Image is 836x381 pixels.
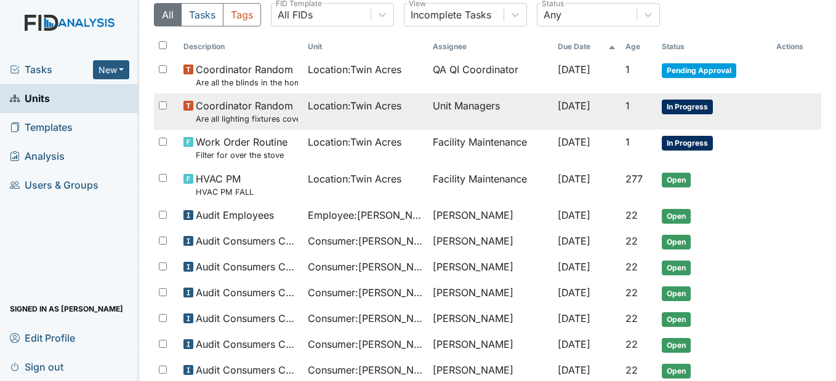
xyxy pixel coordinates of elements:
td: Unit Managers [428,93,553,130]
span: Pending Approval [662,63,736,78]
td: [PERSON_NAME] [428,203,553,229]
span: [DATE] [558,235,590,247]
th: Toggle SortBy [179,36,303,57]
span: Open [662,312,691,327]
th: Toggle SortBy [553,36,621,57]
td: Facility Maintenance [428,130,553,166]
small: Are all the blinds in the home operational and clean? [196,77,299,88]
span: 1 [625,100,630,112]
span: Audit Consumers Charts [196,311,299,326]
span: Location : Twin Acres [308,98,401,113]
span: [DATE] [558,100,590,112]
span: Open [662,364,691,379]
span: Location : Twin Acres [308,171,401,186]
input: Toggle All Rows Selected [159,41,167,49]
span: Analysis [10,147,65,166]
td: [PERSON_NAME] [428,229,553,254]
span: [DATE] [558,338,590,350]
button: All [154,3,182,26]
span: Employee : [PERSON_NAME] [308,208,423,222]
span: Location : Twin Acres [308,135,401,149]
span: Consumer : [PERSON_NAME][GEOGRAPHIC_DATA] [308,337,423,352]
span: 22 [625,338,638,350]
td: [PERSON_NAME] [428,280,553,306]
span: Audit Consumers Charts [196,234,299,248]
span: Audit Employees [196,208,274,222]
span: [DATE] [558,286,590,299]
span: Edit Profile [10,328,75,347]
td: [PERSON_NAME] [428,332,553,358]
span: Consumer : [PERSON_NAME] [308,234,423,248]
button: New [93,60,130,79]
span: 22 [625,364,638,376]
span: Signed in as [PERSON_NAME] [10,299,123,318]
span: In Progress [662,100,713,114]
th: Actions [771,36,821,57]
span: Templates [10,118,73,137]
span: In Progress [662,136,713,151]
span: Work Order Routine Filter for over the stove [196,135,287,161]
th: Assignee [428,36,553,57]
td: [PERSON_NAME] [428,254,553,280]
span: Users & Groups [10,176,98,195]
td: Facility Maintenance [428,167,553,203]
span: Consumer : [PERSON_NAME] [308,285,423,300]
span: Audit Consumers Charts [196,285,299,300]
span: Open [662,286,691,301]
div: All FIDs [278,7,313,22]
span: 1 [625,136,630,148]
span: Consumer : [PERSON_NAME] [308,363,423,377]
span: Coordinator Random Are all lighting fixtures covered and free of debris? [196,98,299,125]
span: Sign out [10,357,63,376]
span: [DATE] [558,312,590,324]
a: Tasks [10,62,93,77]
span: 22 [625,286,638,299]
span: Audit Consumers Charts [196,337,299,352]
span: [DATE] [558,364,590,376]
span: [DATE] [558,136,590,148]
span: Open [662,338,691,353]
div: Any [544,7,561,22]
button: Tasks [181,3,223,26]
span: 22 [625,235,638,247]
span: Coordinator Random Are all the blinds in the home operational and clean? [196,62,299,88]
span: 1 [625,63,630,76]
span: HVAC PM HVAC PM FALL [196,171,254,198]
span: [DATE] [558,63,590,76]
span: Open [662,261,691,275]
span: Location : Twin Acres [308,62,401,77]
div: Type filter [154,3,261,26]
th: Toggle SortBy [303,36,428,57]
span: Consumer : [PERSON_NAME] [308,311,423,326]
button: Tags [223,3,261,26]
span: [DATE] [558,173,590,185]
span: Consumer : [PERSON_NAME] [308,259,423,274]
td: [PERSON_NAME] [428,306,553,332]
span: [DATE] [558,261,590,273]
small: Are all lighting fixtures covered and free of debris? [196,113,299,125]
span: Units [10,89,50,108]
th: Toggle SortBy [621,36,657,57]
span: Open [662,235,691,249]
span: [DATE] [558,209,590,221]
th: Toggle SortBy [657,36,771,57]
div: Incomplete Tasks [411,7,491,22]
span: Open [662,209,691,224]
span: 277 [625,173,643,185]
span: 22 [625,312,638,324]
td: QA QI Coordinator [428,57,553,93]
span: 22 [625,261,638,273]
span: 22 [625,209,638,221]
small: Filter for over the stove [196,149,287,161]
span: Audit Consumers Charts [196,259,299,274]
span: Audit Consumers Charts [196,363,299,377]
small: HVAC PM FALL [196,186,254,198]
span: Open [662,173,691,187]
